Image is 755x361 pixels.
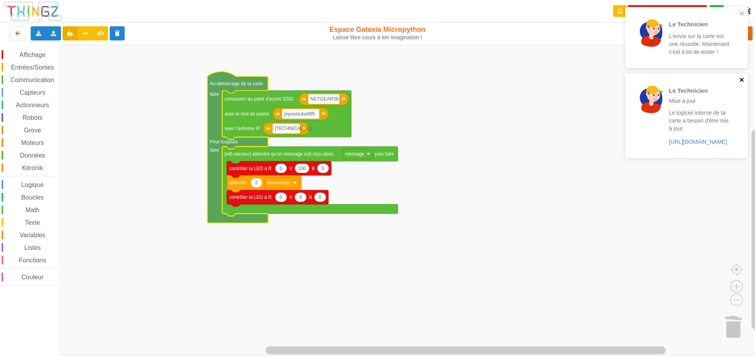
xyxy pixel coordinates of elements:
span: Texte [24,219,41,226]
span: Actionneurs [15,102,50,108]
text: V [289,194,292,200]
a: [URL][DOMAIN_NAME] [669,139,727,145]
text: [TECHNICAL_ID] [275,126,311,131]
span: Fonctions [18,257,47,264]
span: Listes [23,244,42,251]
span: Logique [20,181,45,188]
p: Le Technicien [669,86,730,95]
span: Boucles [20,194,45,201]
text: 0 [299,194,302,200]
text: faire [210,147,219,153]
text: B [309,194,312,200]
p: Le Technicien [669,20,730,28]
text: attendre [229,180,247,185]
span: Affichage [18,51,46,58]
text: contrôler la LED à R [229,165,272,171]
text: puis faire [375,151,394,157]
text: 2 [255,180,258,185]
span: Communication [9,77,55,83]
text: [wifi serveur] attendre qu'un message soit reçu dans [225,151,333,157]
text: message [345,151,365,157]
span: Kitronik [21,165,44,171]
span: Grove [23,127,42,134]
p: L'envoi sur la carte est une réussite. Maintenant c'est à toi de tester ! [669,32,730,56]
button: close [739,77,745,84]
text: seconde(s) [267,180,290,185]
span: Moteurs [20,139,45,146]
span: Robots [21,114,44,121]
text: Au démarrage de la carte [210,81,263,86]
text: 0 [280,165,282,171]
text: connexion au point d'accès SSID [225,96,294,102]
span: Entrées/Sorties [10,64,55,71]
text: contrôler la LED à R [229,194,272,200]
text: 0 [319,194,322,200]
text: 0 [280,194,282,200]
p: Mise à jour [669,97,730,105]
div: Espace Galaxia Micropython [312,25,444,41]
span: Données [19,152,46,159]
span: Capteurs [18,89,46,96]
span: Math [24,207,41,213]
text: B [312,165,315,171]
text: avec le mot de passe [225,111,269,117]
text: NETGEAR38 [311,96,339,102]
text: 100 [298,165,306,171]
div: Laisse libre cours à ton imagination ! [312,34,444,41]
text: V [289,165,292,171]
text: Pour toujours [210,139,238,145]
text: avec l'adresse IP [225,126,260,131]
img: thingz_logo.png [4,1,63,22]
button: close [739,10,745,18]
text: 0 [322,165,324,171]
text: faire [210,91,219,97]
text: joyoustuba995 [284,111,315,117]
span: Variables [18,232,47,238]
p: Le logiciel interne de ta carte a besoin d'être mis à jour. [669,109,730,132]
span: Couleur [20,274,45,280]
button: Appairer une carte [628,5,707,17]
